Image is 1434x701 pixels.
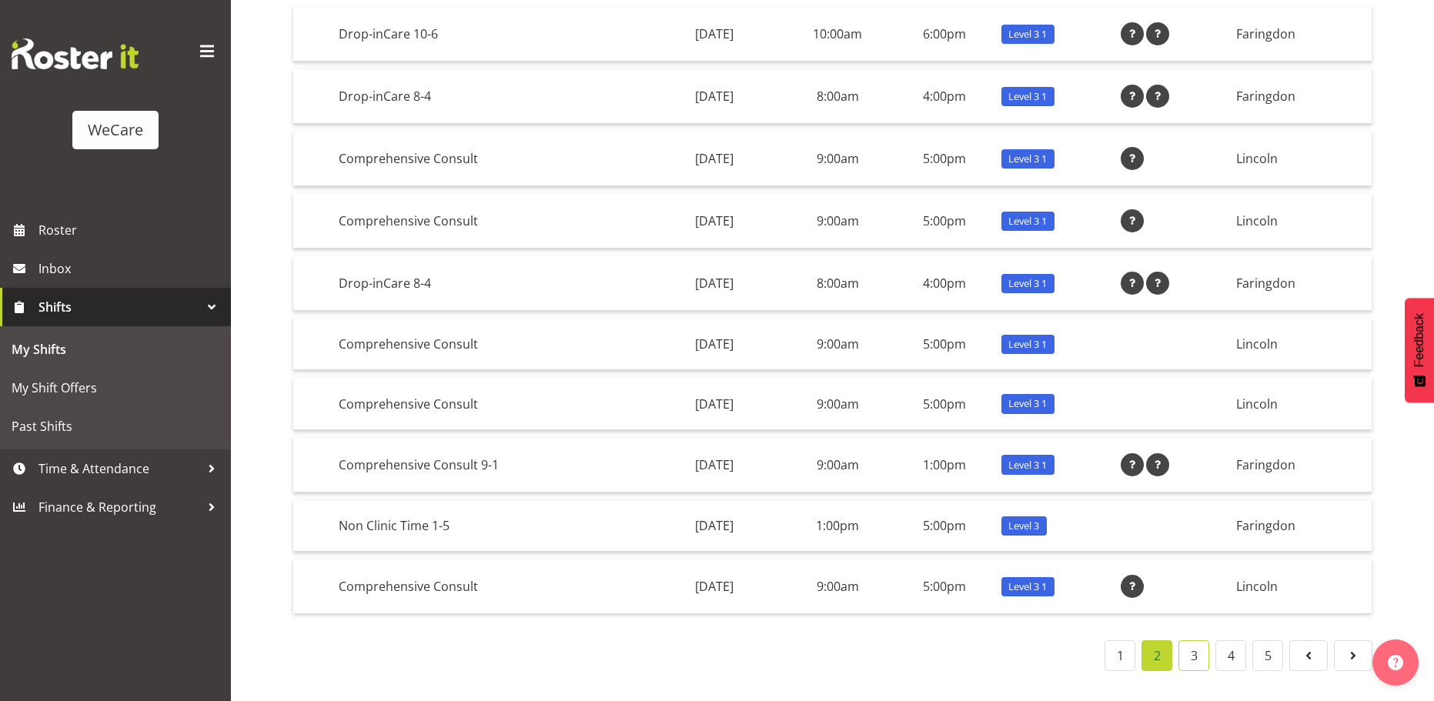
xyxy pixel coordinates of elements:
[333,194,647,249] td: Comprehensive Consult
[38,219,223,242] span: Roster
[1008,214,1047,229] span: Level 3 1
[1230,132,1372,186] td: Lincoln
[1230,438,1372,492] td: Faringdon
[333,559,647,613] td: Comprehensive Consult
[1405,298,1434,402] button: Feedback - Show survey
[647,438,782,492] td: [DATE]
[12,338,219,361] span: My Shifts
[1008,458,1047,472] span: Level 3 1
[1230,378,1372,429] td: Lincoln
[781,500,894,552] td: 1:00pm
[12,415,219,438] span: Past Shifts
[781,7,894,62] td: 10:00am
[1230,7,1372,62] td: Faringdon
[1230,256,1372,311] td: Faringdon
[647,319,782,370] td: [DATE]
[38,257,223,280] span: Inbox
[894,438,994,492] td: 1:00pm
[12,38,139,69] img: Rosterit website logo
[894,559,994,613] td: 5:00pm
[894,7,994,62] td: 6:00pm
[894,194,994,249] td: 5:00pm
[647,559,782,613] td: [DATE]
[781,319,894,370] td: 9:00am
[1008,579,1047,594] span: Level 3 1
[4,330,227,369] a: My Shifts
[1008,519,1039,533] span: Level 3
[12,376,219,399] span: My Shift Offers
[1230,194,1372,249] td: Lincoln
[781,69,894,124] td: 8:00am
[781,194,894,249] td: 9:00am
[647,500,782,552] td: [DATE]
[781,559,894,613] td: 9:00am
[1008,396,1047,411] span: Level 3 1
[647,132,782,186] td: [DATE]
[38,496,200,519] span: Finance & Reporting
[894,500,994,552] td: 5:00pm
[1008,27,1047,42] span: Level 3 1
[1008,276,1047,291] span: Level 3 1
[1230,69,1372,124] td: Faringdon
[333,500,647,552] td: Non Clinic Time 1-5
[647,69,782,124] td: [DATE]
[1412,313,1426,367] span: Feedback
[333,7,647,62] td: Drop-inCare 10-6
[1008,89,1047,104] span: Level 3 1
[647,256,782,311] td: [DATE]
[4,369,227,407] a: My Shift Offers
[88,119,143,142] div: WeCare
[38,457,200,480] span: Time & Attendance
[781,132,894,186] td: 9:00am
[647,378,782,429] td: [DATE]
[333,319,647,370] td: Comprehensive Consult
[647,194,782,249] td: [DATE]
[333,256,647,311] td: Drop-inCare 8-4
[894,319,994,370] td: 5:00pm
[647,7,782,62] td: [DATE]
[1008,152,1047,166] span: Level 3 1
[781,256,894,311] td: 8:00am
[1008,337,1047,352] span: Level 3 1
[781,378,894,429] td: 9:00am
[333,378,647,429] td: Comprehensive Consult
[4,407,227,446] a: Past Shifts
[1105,640,1135,671] a: 1
[1178,640,1209,671] a: 3
[333,132,647,186] td: Comprehensive Consult
[333,69,647,124] td: Drop-inCare 8-4
[894,378,994,429] td: 5:00pm
[38,295,200,319] span: Shifts
[1215,640,1246,671] a: 4
[894,69,994,124] td: 4:00pm
[1388,655,1403,670] img: help-xxl-2.png
[1230,559,1372,613] td: Lincoln
[333,438,647,492] td: Comprehensive Consult 9-1
[894,132,994,186] td: 5:00pm
[1252,640,1283,671] a: 5
[894,256,994,311] td: 4:00pm
[1230,319,1372,370] td: Lincoln
[1230,500,1372,552] td: Faringdon
[781,438,894,492] td: 9:00am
